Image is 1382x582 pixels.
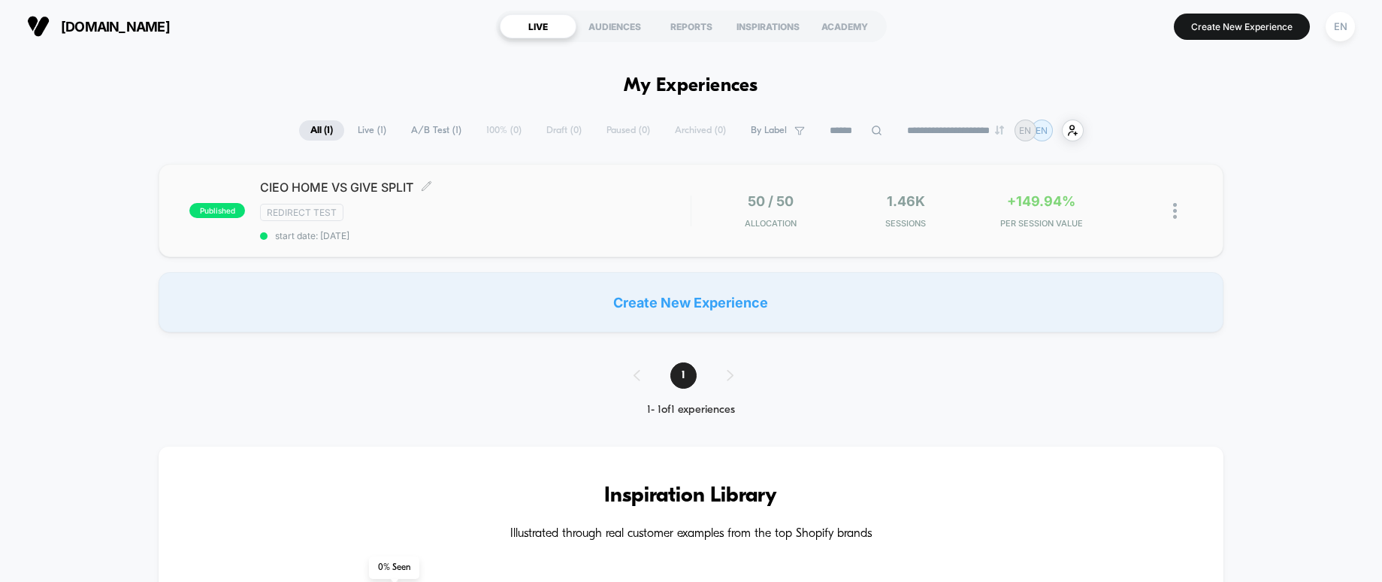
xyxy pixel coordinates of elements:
span: start date: [DATE] [260,230,690,241]
span: CIEO HOME VS GIVE SPLIT [260,180,690,195]
button: Create New Experience [1174,14,1310,40]
div: Current time [491,369,525,386]
span: Live ( 1 ) [346,120,398,141]
span: published [189,203,245,218]
span: PER SESSION VALUE [978,218,1105,229]
div: Create New Experience [159,272,1223,332]
p: EN [1019,125,1031,136]
button: [DOMAIN_NAME] [23,14,174,38]
h3: Inspiration Library [204,484,1178,508]
div: Duration [528,369,567,386]
span: A/B Test ( 1 ) [400,120,473,141]
div: 1 - 1 of 1 experiences [618,404,764,417]
button: EN [1321,11,1359,42]
p: EN [1036,125,1048,136]
div: INSPIRATIONS [730,14,806,38]
span: Redirect Test [260,204,343,221]
div: ACADEMY [806,14,883,38]
span: [DOMAIN_NAME] [61,19,170,35]
input: Volume [597,371,642,385]
span: By Label [751,125,787,136]
span: 1 [670,362,697,389]
span: 1.46k [887,193,925,209]
img: close [1173,203,1177,219]
span: All ( 1 ) [299,120,344,141]
span: 0 % Seen [369,556,419,579]
div: LIVE [500,14,576,38]
img: Visually logo [27,15,50,38]
div: EN [1326,12,1355,41]
h4: Illustrated through real customer examples from the top Shopify brands [204,527,1178,541]
h1: My Experiences [624,75,758,97]
div: REPORTS [653,14,730,38]
span: Sessions [842,218,969,229]
button: Play, NEW DEMO 2025-VEED.mp4 [334,180,370,217]
input: Seek [11,345,697,359]
img: end [995,126,1004,135]
span: +149.94% [1007,193,1075,209]
button: Play, NEW DEMO 2025-VEED.mp4 [8,365,32,390]
div: AUDIENCES [576,14,653,38]
span: Allocation [745,218,797,229]
span: 50 / 50 [748,193,794,209]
